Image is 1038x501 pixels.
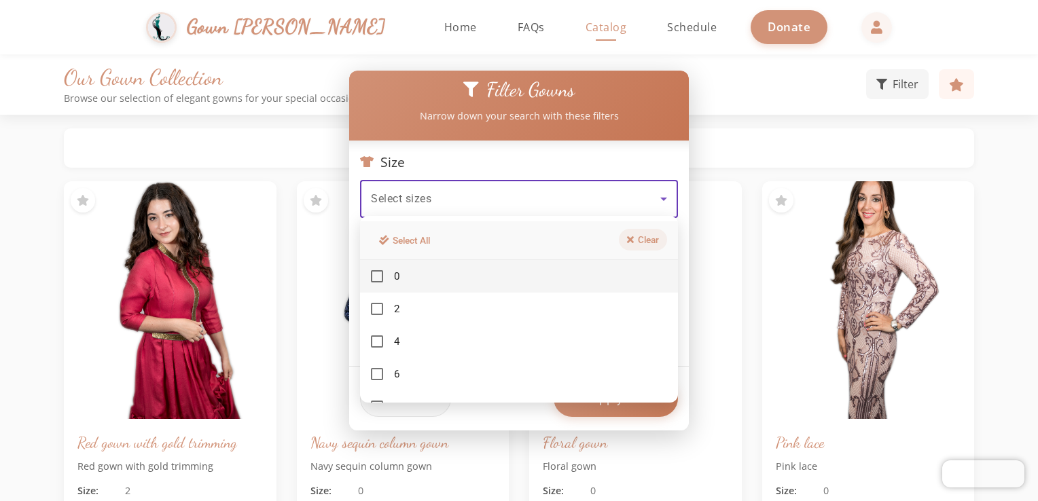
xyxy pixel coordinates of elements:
[394,335,400,349] span: 4
[394,270,400,284] span: 0
[394,302,400,316] span: 2
[942,460,1024,487] iframe: Chatra live chat
[394,400,400,414] span: 8
[371,229,438,251] button: Select All
[394,367,400,382] span: 6
[619,229,667,250] button: Clear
